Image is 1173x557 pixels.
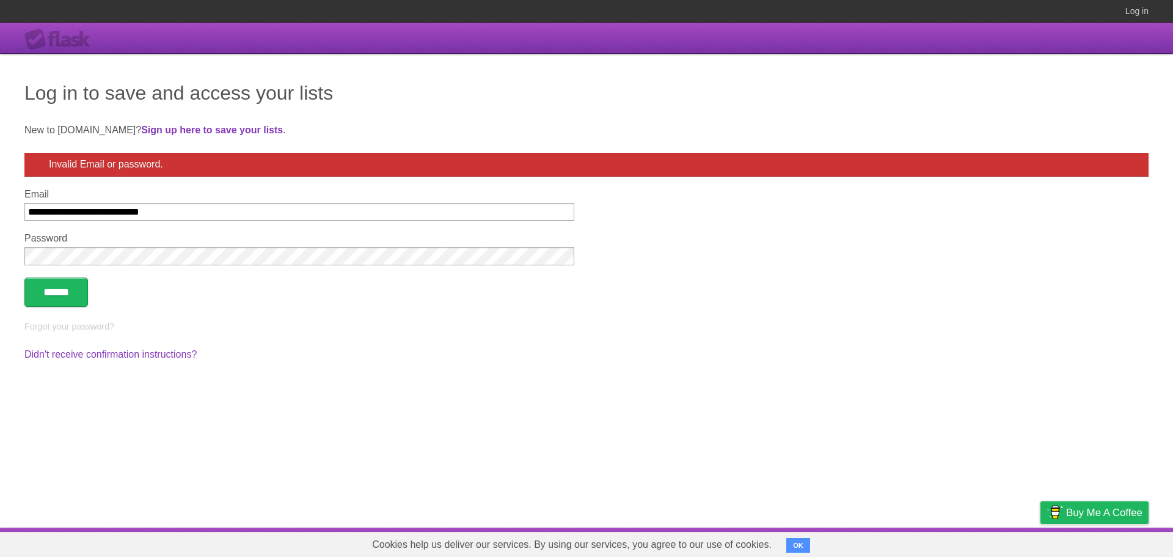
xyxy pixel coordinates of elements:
[141,125,283,135] a: Sign up here to save your lists
[1066,502,1142,523] span: Buy me a coffee
[786,538,810,553] button: OK
[24,153,1149,177] div: Invalid Email or password.
[24,349,197,360] a: Didn't receive confirmation instructions?
[24,123,1149,138] p: New to [DOMAIN_NAME]? .
[24,322,114,331] a: Forgot your password?
[1047,502,1063,523] img: Buy me a coffee
[983,531,1010,554] a: Terms
[24,233,574,244] label: Password
[1025,531,1056,554] a: Privacy
[24,29,98,51] div: Flask
[918,531,968,554] a: Developers
[24,78,1149,108] h1: Log in to save and access your lists
[878,531,904,554] a: About
[1040,501,1149,524] a: Buy me a coffee
[360,533,784,557] span: Cookies help us deliver our services. By using our services, you agree to our use of cookies.
[1072,531,1149,554] a: Suggest a feature
[24,189,574,200] label: Email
